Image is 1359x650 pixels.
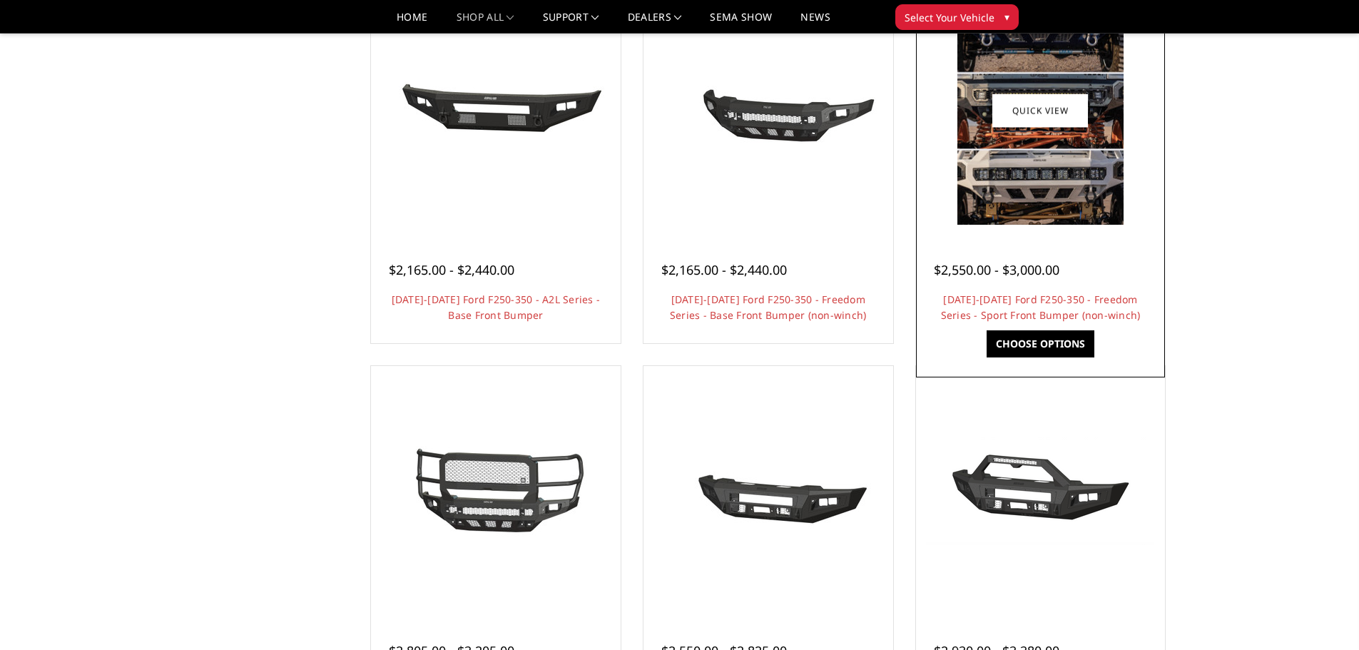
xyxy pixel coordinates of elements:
a: 2023-2025 Ford F250-350-A2 Series-Sport Front Bumper (winch mount) 2023-2025 Ford F250-350-A2 Ser... [920,370,1162,612]
a: [DATE]-[DATE] Ford F250-350 - Freedom Series - Sport Front Bumper (non-winch) [941,293,1141,322]
span: $2,165.00 - $2,440.00 [661,261,787,278]
a: Dealers [628,12,682,33]
a: 2023-2025 Ford F250-350-A2 Series-Base Front Bumper (winch mount) 2023-2025 Ford F250-350-A2 Seri... [647,370,890,612]
a: Home [397,12,427,33]
a: Choose Options [987,330,1094,357]
a: Support [543,12,599,33]
a: News [800,12,830,33]
a: [DATE]-[DATE] Ford F250-350 - A2L Series - Base Front Bumper [392,293,601,322]
a: shop all [457,12,514,33]
iframe: Chat Widget [1288,582,1359,650]
a: 2023-2025 Ford F250-350 - Freedom Series - Extreme Front Bumper 2023-2025 Ford F250-350 - Freedom... [375,370,617,612]
span: ▾ [1004,9,1009,24]
button: Select Your Vehicle [895,4,1019,30]
span: Select Your Vehicle [905,10,994,25]
span: $2,165.00 - $2,440.00 [389,261,514,278]
img: 2023-2025 Ford F250-350 - A2L Series - Base Front Bumper [382,58,610,163]
a: SEMA Show [710,12,772,33]
a: Quick view [992,93,1088,127]
span: $2,550.00 - $3,000.00 [934,261,1059,278]
a: [DATE]-[DATE] Ford F250-350 - Freedom Series - Base Front Bumper (non-winch) [670,293,867,322]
